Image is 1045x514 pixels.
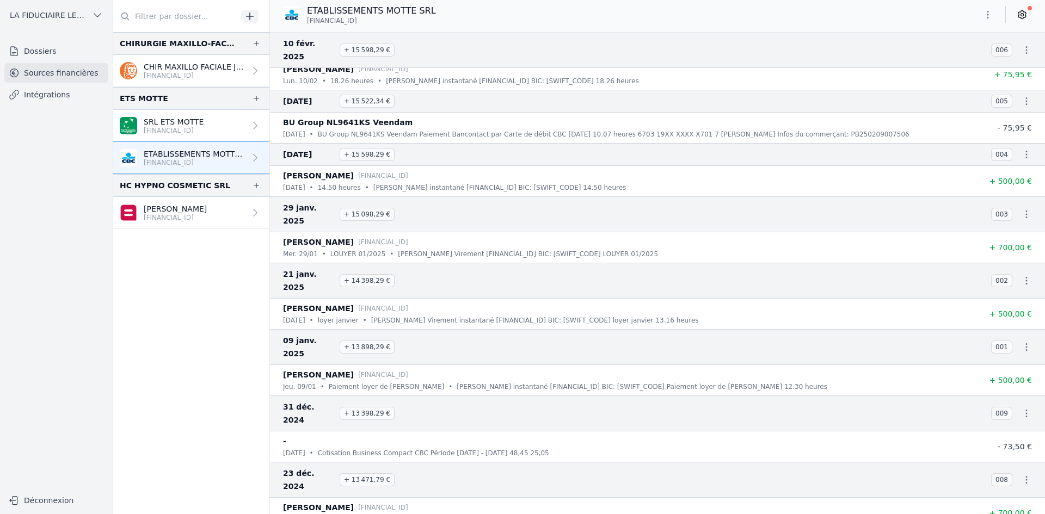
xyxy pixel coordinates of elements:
p: ETABLISSEMENTS MOTTE SRL [144,148,245,159]
p: [FINANCIAL_ID] [358,237,408,247]
p: Paiement loyer de [PERSON_NAME] [329,381,444,392]
p: [DATE] [283,448,305,459]
span: 005 [991,95,1012,108]
a: ETABLISSEMENTS MOTTE SRL [FINANCIAL_ID] [113,142,269,174]
p: Cotisation Business Compact CBC Période [DATE] - [DATE] 48,45 25,05 [318,448,549,459]
div: ETS MOTTE [120,92,168,105]
span: 10 févr. 2025 [283,37,335,63]
p: [PERSON_NAME] [283,169,354,182]
a: [PERSON_NAME] [FINANCIAL_ID] [113,197,269,229]
p: BU Group NL9641KS Veendam Paiement Bancontact par Carte de débit CBC [DATE] 10.07 heures 6703 19X... [318,129,909,140]
div: • [310,315,313,326]
span: + 13 471,79 € [340,473,395,486]
p: [FINANCIAL_ID] [144,71,245,80]
span: 003 [991,208,1012,221]
img: ing.png [120,62,137,79]
a: Intégrations [4,85,108,104]
p: LOUYER 01/2025 [330,249,385,259]
img: CBC_CREGBEBB.png [120,149,137,166]
span: LA FIDUCIAIRE LEMAIRE SA [10,10,88,21]
div: • [363,315,367,326]
span: [DATE] [283,148,335,161]
span: + 500,00 € [989,309,1032,318]
div: • [310,129,313,140]
span: [DATE] [283,95,335,108]
p: [PERSON_NAME] Virement [FINANCIAL_ID] BIC: [SWIFT_CODE] LOUYER 01/2025 [398,249,658,259]
p: [PERSON_NAME] [283,302,354,315]
p: [PERSON_NAME] instantané [FINANCIAL_ID] BIC: [SWIFT_CODE] Paiement loyer de [PERSON_NAME] 12.30 h... [457,381,827,392]
div: • [310,448,313,459]
div: • [322,76,326,86]
button: LA FIDUCIAIRE LEMAIRE SA [4,7,108,24]
img: BNP_BE_BUSINESS_GEBABEBB.png [120,117,137,134]
p: [PERSON_NAME] [283,236,354,249]
p: [FINANCIAL_ID] [358,369,408,380]
p: [DATE] [283,315,305,326]
a: Dossiers [4,41,108,61]
input: Filtrer par dossier... [113,7,237,26]
p: [FINANCIAL_ID] [144,126,204,135]
p: 14.50 heures [318,182,361,193]
span: 23 déc. 2024 [283,467,335,493]
span: - 73,50 € [998,442,1032,451]
p: [FINANCIAL_ID] [144,158,245,167]
span: 004 [991,148,1012,161]
p: [PERSON_NAME] [283,368,354,381]
p: [PERSON_NAME] instantané [FINANCIAL_ID] BIC: [SWIFT_CODE] 14.50 heures [373,182,626,193]
span: 001 [991,340,1012,354]
p: [PERSON_NAME] instantané [FINANCIAL_ID] BIC: [SWIFT_CODE] 18.26 heures [386,76,639,86]
span: + 700,00 € [989,243,1032,252]
p: [FINANCIAL_ID] [144,213,207,222]
span: + 15 522,34 € [340,95,395,108]
p: - [283,435,286,448]
div: HC HYPNO COSMETIC SRL [120,179,230,192]
p: lun. 10/02 [283,76,318,86]
img: CBC_CREGBEBB.png [283,6,300,23]
a: Sources financières [4,63,108,83]
span: - 75,95 € [998,123,1032,132]
p: [PERSON_NAME] [283,63,354,76]
span: + 14 398,29 € [340,274,395,287]
p: jeu. 09/01 [283,381,316,392]
div: • [322,249,326,259]
p: [DATE] [283,182,305,193]
span: 09 janv. 2025 [283,334,335,360]
p: SRL ETS MOTTE [144,116,204,127]
p: ETABLISSEMENTS MOTTE SRL [307,4,436,17]
span: + 500,00 € [989,177,1032,185]
div: • [378,76,382,86]
button: Déconnexion [4,492,108,509]
p: [PERSON_NAME] [144,203,207,214]
p: CHIR MAXILLO FACIALE JFD SPRL [144,61,245,72]
p: [DATE] [283,129,305,140]
span: + 500,00 € [989,376,1032,385]
div: CHIRURGIE MAXILLO-FACIALE [120,37,235,50]
div: • [321,381,324,392]
p: [FINANCIAL_ID] [358,303,408,314]
p: loyer janvier [318,315,359,326]
span: 008 [991,473,1012,486]
a: CHIR MAXILLO FACIALE JFD SPRL [FINANCIAL_ID] [113,55,269,87]
span: + 15 598,29 € [340,148,395,161]
span: 006 [991,44,1012,57]
span: + 13 898,29 € [340,340,395,354]
span: 31 déc. 2024 [283,400,335,426]
p: [PERSON_NAME] [283,501,354,514]
div: • [448,381,452,392]
div: • [365,182,369,193]
p: BU Group NL9641KS Veendam [283,116,413,129]
div: • [390,249,394,259]
div: • [310,182,313,193]
span: 002 [991,274,1012,287]
span: + 13 398,29 € [340,407,395,420]
p: [PERSON_NAME] Virement instantané [FINANCIAL_ID] BIC: [SWIFT_CODE] loyer janvier 13.16 heures [371,315,699,326]
span: + 75,95 € [994,70,1032,79]
p: [FINANCIAL_ID] [358,64,408,75]
p: [FINANCIAL_ID] [358,502,408,513]
span: + 15 098,29 € [340,208,395,221]
span: 009 [991,407,1012,420]
a: SRL ETS MOTTE [FINANCIAL_ID] [113,110,269,142]
p: [FINANCIAL_ID] [358,170,408,181]
span: [FINANCIAL_ID] [307,16,357,25]
p: 18.26 heures [330,76,373,86]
